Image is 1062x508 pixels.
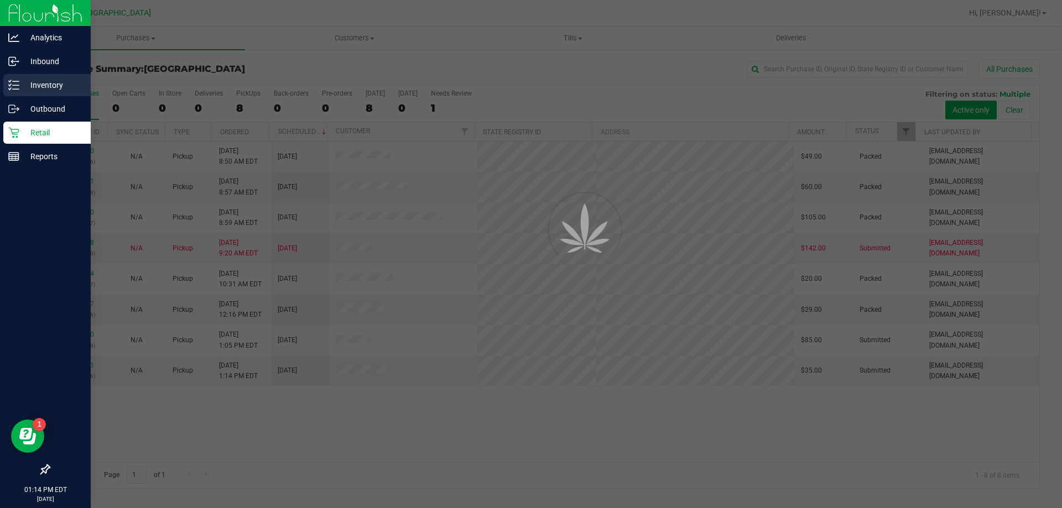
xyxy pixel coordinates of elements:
[8,103,19,114] inline-svg: Outbound
[19,55,86,68] p: Inbound
[19,150,86,163] p: Reports
[8,151,19,162] inline-svg: Reports
[33,418,46,431] iframe: Resource center unread badge
[8,56,19,67] inline-svg: Inbound
[19,31,86,44] p: Analytics
[8,32,19,43] inline-svg: Analytics
[19,126,86,139] p: Retail
[5,485,86,495] p: 01:14 PM EDT
[19,102,86,116] p: Outbound
[5,495,86,503] p: [DATE]
[8,80,19,91] inline-svg: Inventory
[11,420,44,453] iframe: Resource center
[19,78,86,92] p: Inventory
[8,127,19,138] inline-svg: Retail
